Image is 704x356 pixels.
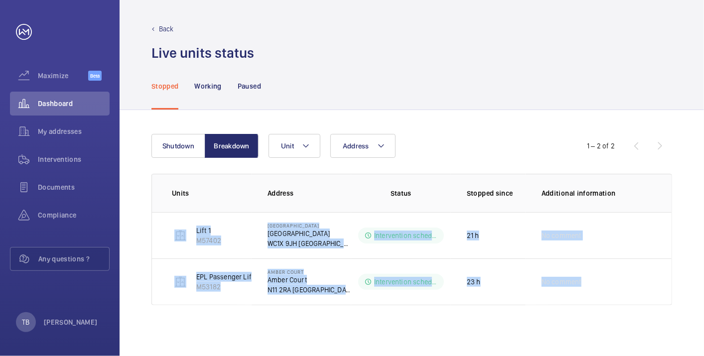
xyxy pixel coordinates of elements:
[269,134,320,158] button: Unit
[194,81,221,91] p: Working
[238,81,261,91] p: Paused
[268,238,351,248] p: WC1X 9JH [GEOGRAPHIC_DATA]
[174,230,186,241] img: elevator.svg
[330,134,396,158] button: Address
[542,277,581,287] span: No comment
[205,134,259,158] button: Breakdown
[159,24,174,34] p: Back
[174,276,186,288] img: elevator.svg
[88,71,102,81] span: Beta
[38,71,88,81] span: Maximize
[151,44,254,62] h1: Live units status
[38,126,110,136] span: My addresses
[196,272,254,282] p: EPL Passenger Lift
[172,188,252,198] p: Units
[542,188,652,198] p: Additional information
[268,275,351,285] p: Amber Court
[22,317,29,327] p: TB
[38,99,110,109] span: Dashboard
[196,282,254,292] p: M53182
[343,142,369,150] span: Address
[38,254,109,264] span: Any questions ?
[151,134,205,158] button: Shutdown
[542,231,581,240] span: No comment
[467,231,479,240] p: 21 h
[281,142,294,150] span: Unit
[44,317,98,327] p: [PERSON_NAME]
[268,285,351,295] p: N11 2RA [GEOGRAPHIC_DATA]
[374,277,438,287] p: Intervention scheduled
[38,154,110,164] span: Interventions
[38,182,110,192] span: Documents
[268,223,351,229] p: [GEOGRAPHIC_DATA]
[467,277,481,287] p: 23 h
[587,141,615,151] div: 1 – 2 of 2
[38,210,110,220] span: Compliance
[196,236,221,245] p: M57402
[151,81,178,91] p: Stopped
[268,269,351,275] p: Amber Court
[268,229,351,238] p: [GEOGRAPHIC_DATA]
[467,188,526,198] p: Stopped since
[268,188,351,198] p: Address
[374,231,438,240] p: Intervention scheduled
[196,226,221,236] p: Lift 1
[358,188,444,198] p: Status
